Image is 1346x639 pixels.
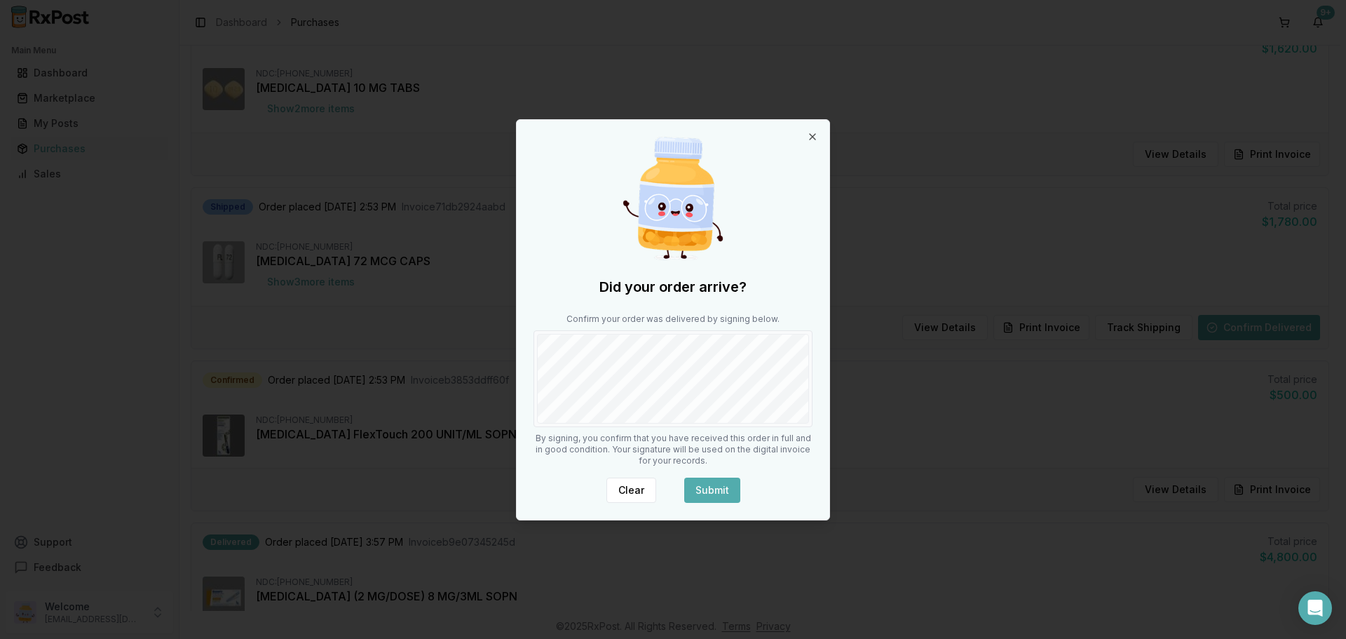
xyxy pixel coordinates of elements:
p: Confirm your order was delivered by signing below. [533,314,813,325]
p: By signing, you confirm that you have received this order in full and in good condition. Your sig... [533,433,813,466]
button: Clear [606,478,656,503]
button: Submit [684,478,740,503]
h2: Did your order arrive? [533,277,813,297]
img: Happy Pill Bottle [606,131,740,266]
